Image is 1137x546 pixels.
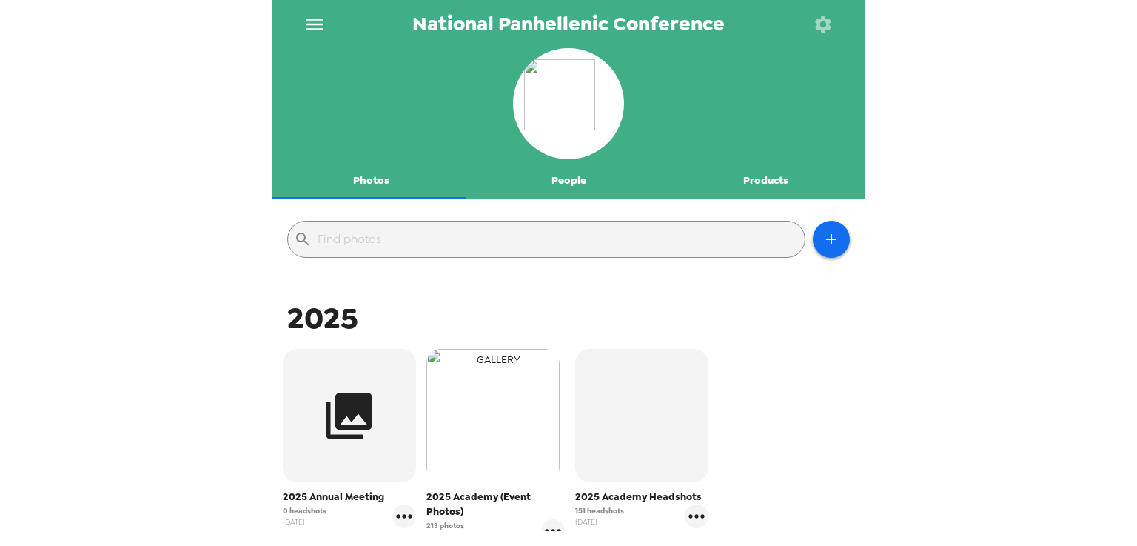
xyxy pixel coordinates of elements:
button: Photos [272,163,470,199]
span: [DATE] [426,531,464,542]
span: 2025 [287,299,358,338]
span: 0 headshots [283,505,326,516]
span: [DATE] [283,516,326,527]
span: [DATE] [575,516,624,527]
span: 2025 Annual Meeting [283,490,416,505]
span: National Panhellenic Conference [412,14,725,34]
img: gallery [575,349,708,482]
span: 2025 Academy (Event Photos) [426,490,566,519]
img: org logo [524,59,613,148]
button: gallery menu [541,519,565,543]
span: 2025 Academy Headshots [575,490,708,505]
button: Products [667,163,865,199]
button: People [470,163,668,199]
input: Find photos [318,227,799,251]
button: gallery menu [392,505,416,528]
span: 151 headshots [575,505,624,516]
span: 213 photos [426,520,464,531]
img: gallery [426,349,560,482]
button: gallery menu [685,505,708,528]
